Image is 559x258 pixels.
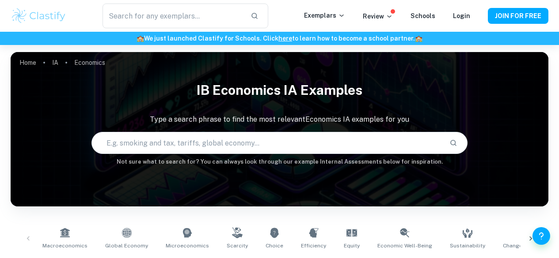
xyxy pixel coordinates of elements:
button: Help and Feedback [532,227,550,245]
span: Sustainability [450,242,485,250]
a: Schools [411,12,435,19]
a: Login [453,12,470,19]
span: Choice [266,242,283,250]
span: Macroeconomics [42,242,87,250]
span: 🏫 [137,35,144,42]
input: E.g. smoking and tax, tariffs, global economy... [92,131,443,155]
span: 🏫 [415,35,422,42]
span: Equity [344,242,360,250]
button: Search [446,135,461,150]
span: Scarcity [227,242,248,250]
h6: Not sure what to search for? You can always look through our example Internal Assessments below f... [11,157,548,166]
a: IA [52,56,58,69]
h1: IB Economics IA examples [11,77,548,104]
p: Type a search phrase to find the most relevant Economics IA examples for you [11,114,548,125]
h6: We just launched Clastify for Schools. Click to learn how to become a school partner. [2,34,557,43]
span: Efficiency [301,242,326,250]
a: here [278,35,292,42]
span: Global Economy [105,242,148,250]
span: Economic Well-Being [377,242,432,250]
img: Clastify logo [11,7,67,25]
p: Economics [74,58,105,67]
a: Home [19,56,36,69]
input: Search for any exemplars... [103,4,244,28]
p: Review [363,11,393,21]
p: Exemplars [304,11,345,20]
button: JOIN FOR FREE [488,8,548,24]
span: Microeconomics [166,242,209,250]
